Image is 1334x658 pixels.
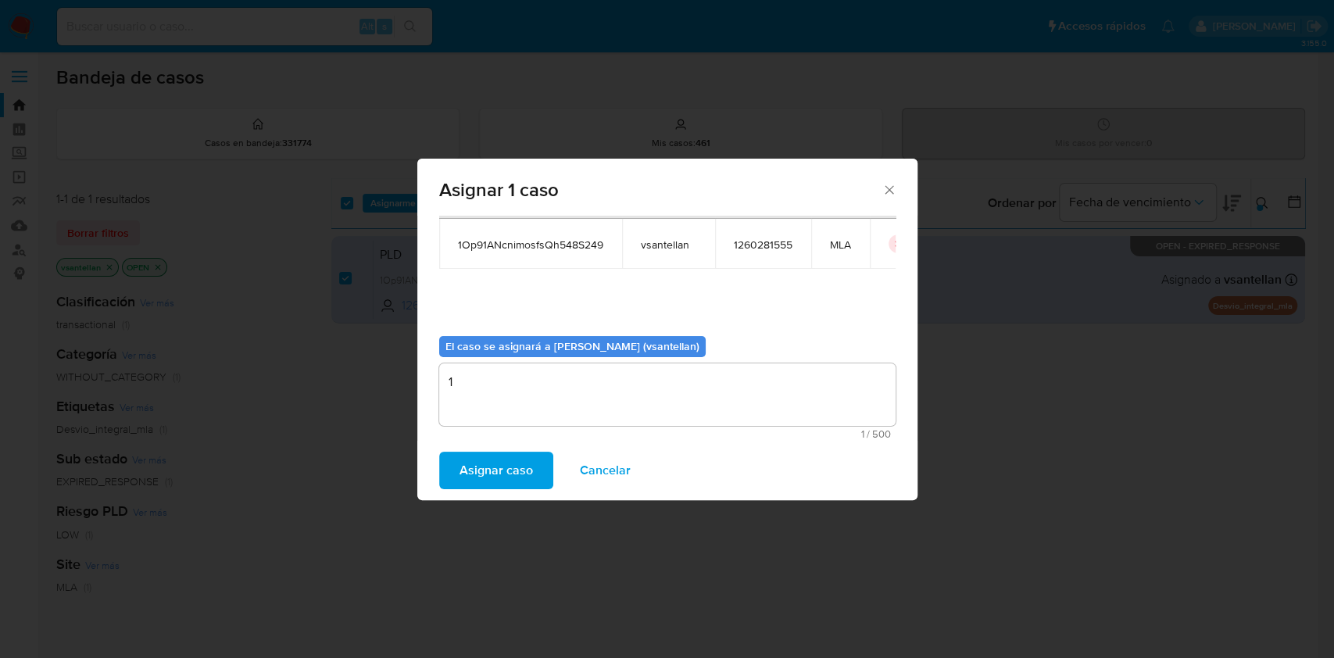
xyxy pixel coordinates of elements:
span: Cancelar [580,453,631,488]
span: MLA [830,238,851,252]
button: Cancelar [560,452,651,489]
span: vsantellan [641,238,696,252]
span: 1260281555 [734,238,792,252]
span: Asignar caso [460,453,533,488]
button: icon-button [889,234,907,253]
textarea: 1 [439,363,896,426]
button: Asignar caso [439,452,553,489]
span: Máximo 500 caracteres [444,429,891,439]
div: assign-modal [417,159,917,500]
b: El caso se asignará a [PERSON_NAME] (vsantellan) [445,338,699,354]
span: 1Op91ANcnimosfsQh548S249 [458,238,603,252]
button: Cerrar ventana [882,182,896,196]
span: Asignar 1 caso [439,181,882,199]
